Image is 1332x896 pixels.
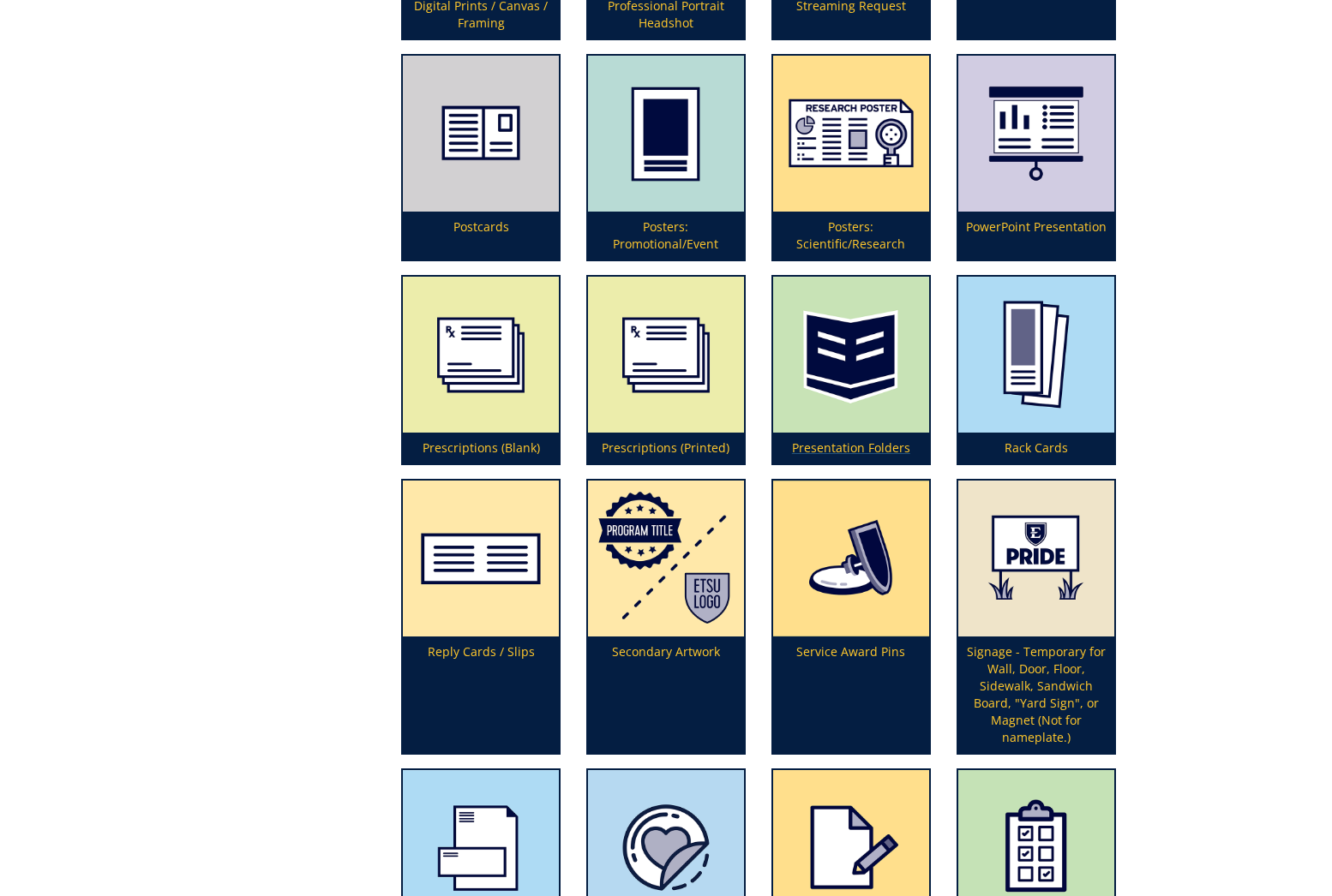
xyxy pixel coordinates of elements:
p: PowerPoint Presentation [958,212,1114,260]
p: Prescriptions (Printed) [588,433,744,463]
p: Presentation Folders [773,433,929,463]
a: PowerPoint Presentation [958,56,1114,260]
p: Prescriptions (Blank) [403,433,559,463]
a: Reply Cards / Slips [403,481,559,753]
img: blank%20prescriptions-655685b7a02444.91910750.png [403,277,559,433]
img: rack-cards-59492a653cf634.38175772.png [958,277,1114,433]
img: prescription-pads-594929dacd5317.41259872.png [588,277,744,433]
p: Posters: Promotional/Event [588,212,744,260]
a: Posters: Promotional/Event [588,56,744,260]
p: Postcards [403,212,559,260]
p: Posters: Scientific/Research [773,212,929,260]
img: posters-scientific-5aa5927cecefc5.90805739.png [773,56,929,212]
img: powerpoint-presentation-5949298d3aa018.35992224.png [958,56,1114,212]
a: Rack Cards [958,277,1114,463]
a: Signage - Temporary for Wall, Door, Floor, Sidewalk, Sandwich Board, "Yard Sign", or Magnet (Not ... [958,481,1114,753]
a: Prescriptions (Blank) [403,277,559,463]
p: Secondary Artwork [588,636,744,753]
a: Postcards [403,56,559,260]
a: Prescriptions (Printed) [588,277,744,463]
a: Service Award Pins [773,481,929,753]
img: signage--temporary-59a74a8170e074.78038680.png [958,481,1114,636]
img: folders-5949219d3e5475.27030474.png [773,277,929,433]
p: Reply Cards / Slips [403,636,559,753]
p: Rack Cards [958,433,1114,463]
a: Secondary Artwork [588,481,744,753]
img: reply-cards-598393db32d673.34949246.png [403,481,559,636]
a: Posters: Scientific/Research [773,56,929,260]
a: Presentation Folders [773,277,929,463]
img: postcard-59839371c99131.37464241.png [403,56,559,212]
p: Signage - Temporary for Wall, Door, Floor, Sidewalk, Sandwich Board, "Yard Sign", or Magnet (Not ... [958,636,1114,753]
img: poster-promotional-5949293418faa6.02706653.png [588,56,744,212]
img: lapelpin2-5a4e838fd9dad7.57470525.png [773,481,929,636]
p: Service Award Pins [773,636,929,753]
img: logo-development-5a32a3cdb5ef66.16397152.png [588,481,744,636]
